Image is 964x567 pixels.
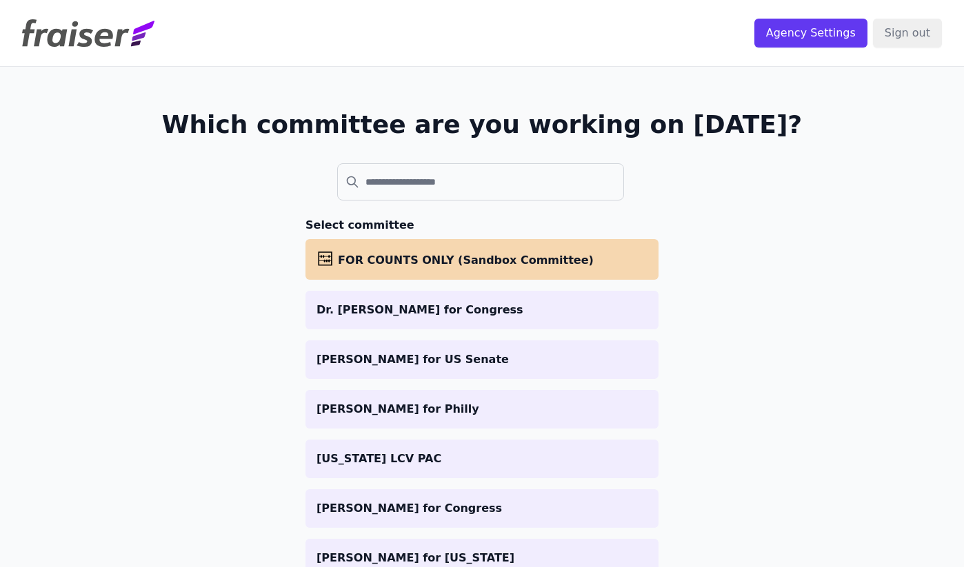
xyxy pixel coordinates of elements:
[317,302,647,318] p: Dr. [PERSON_NAME] for Congress
[317,351,647,368] p: [PERSON_NAME] for US Senate
[22,19,154,47] img: Fraiser Logo
[305,390,659,429] a: [PERSON_NAME] for Philly
[305,489,659,528] a: [PERSON_NAME] for Congress
[305,239,659,280] a: FOR COUNTS ONLY (Sandbox Committee)
[162,111,803,138] h1: Which committee are you working on [DATE]?
[305,440,659,478] a: [US_STATE] LCV PAC
[338,254,594,267] span: FOR COUNTS ONLY (Sandbox Committee)
[305,340,659,379] a: [PERSON_NAME] for US Senate
[873,19,942,48] input: Sign out
[317,451,647,467] p: [US_STATE] LCV PAC
[754,19,867,48] input: Agency Settings
[305,217,659,234] h3: Select committee
[317,401,647,417] p: [PERSON_NAME] for Philly
[317,500,647,517] p: [PERSON_NAME] for Congress
[317,550,647,566] p: [PERSON_NAME] for [US_STATE]
[305,291,659,329] a: Dr. [PERSON_NAME] for Congress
